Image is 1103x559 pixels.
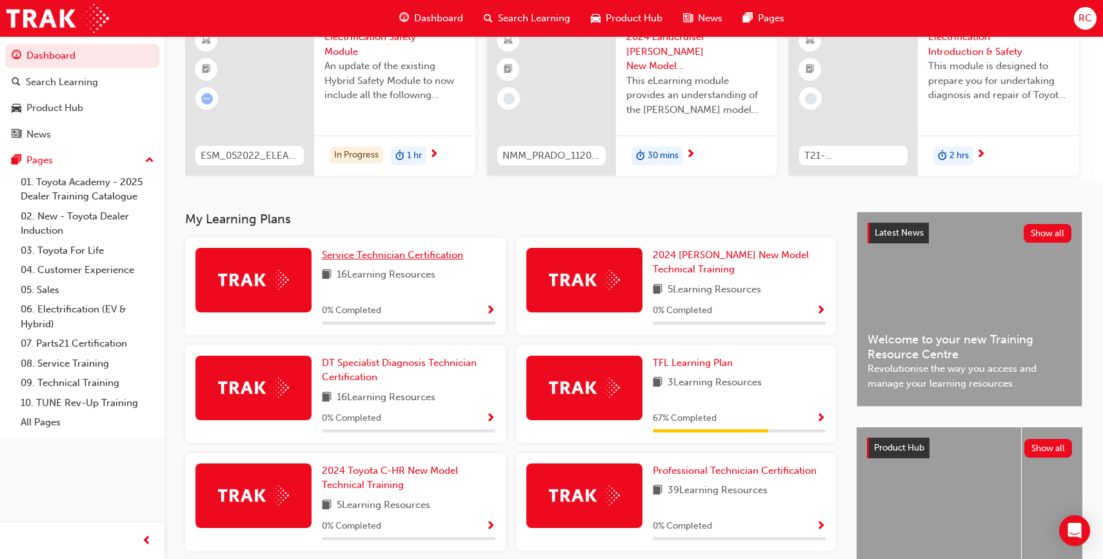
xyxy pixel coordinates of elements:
[668,375,762,391] span: 3 Learning Resources
[806,32,815,49] span: learningResourceType_ELEARNING-icon
[12,77,21,88] span: search-icon
[322,303,381,318] span: 0 % Completed
[1059,515,1090,546] div: Open Intercom Messenger
[816,303,826,319] button: Show Progress
[498,11,570,26] span: Search Learning
[743,10,753,26] span: pages-icon
[486,518,495,534] button: Show Progress
[653,483,662,499] span: book-icon
[653,303,712,318] span: 0 % Completed
[606,11,662,26] span: Product Hub
[6,4,109,33] a: Trak
[201,148,299,163] span: ESM_052022_ELEARN
[322,356,495,385] a: DT Specialist Diagnosis Technician Certification
[816,411,826,427] button: Show Progress
[337,267,435,283] span: 16 Learning Resources
[938,148,947,165] span: duration-icon
[15,300,159,334] a: 06. Electrification (EV & Hybrid)
[337,498,430,514] span: 5 Learning Resources
[5,41,159,148] button: DashboardSearch LearningProduct HubNews
[1024,439,1073,458] button: Show all
[591,10,601,26] span: car-icon
[875,227,924,238] span: Latest News
[673,5,733,32] a: news-iconNews
[15,354,159,374] a: 08. Service Training
[1078,11,1092,26] span: RC
[653,465,817,476] span: Professional Technician Certification
[202,61,211,78] span: booktick-icon
[486,413,495,425] span: Show Progress
[12,129,21,141] span: news-icon
[15,412,159,432] a: All Pages
[686,149,695,161] span: next-icon
[15,260,159,280] a: 04. Customer Experience
[185,212,836,227] h3: My Learning Plans
[5,44,159,68] a: Dashboard
[668,483,768,499] span: 39 Learning Resources
[653,519,712,534] span: 0 % Completed
[758,11,784,26] span: Pages
[414,11,463,26] span: Dashboard
[322,249,463,261] span: Service Technician Certification
[949,148,969,163] span: 2 hrs
[330,147,383,164] div: In Progress
[804,148,902,163] span: T21-FOD_HVIS_PREREQ
[15,241,159,261] a: 03. Toyota For Life
[486,411,495,427] button: Show Progress
[202,32,211,49] span: learningResourceType_ELEARNING-icon
[549,378,620,398] img: Trak
[868,361,1071,391] span: Revolutionise the way you access and manage your learning resources.
[816,305,826,317] span: Show Progress
[145,152,154,169] span: up-icon
[322,463,495,493] a: 2024 Toyota C-HR New Model Technical Training
[322,357,477,383] span: DT Specialist Diagnosis Technician Certification
[15,393,159,413] a: 10. TUNE Rev-Up Training
[874,442,924,453] span: Product Hub
[867,438,1072,458] a: Product HubShow all
[502,148,601,163] span: NMM_PRADO_112024_MODULE_1
[473,5,581,32] a: search-iconSearch Learning
[322,267,332,283] span: book-icon
[805,93,817,105] span: learningRecordVerb_NONE-icon
[322,498,332,514] span: book-icon
[928,59,1069,103] span: This module is designed to prepare you for undertaking diagnosis and repair of Toyota & Lexus Ele...
[816,521,826,533] span: Show Progress
[218,378,289,398] img: Trak
[389,5,473,32] a: guage-iconDashboard
[504,32,513,49] span: learningResourceType_ELEARNING-icon
[218,270,289,290] img: Trak
[12,50,21,62] span: guage-icon
[1074,7,1097,30] button: RC
[337,390,435,406] span: 16 Learning Resources
[868,223,1071,243] a: Latest NewsShow all
[322,465,458,491] span: 2024 Toyota C-HR New Model Technical Training
[26,101,83,116] div: Product Hub
[15,172,159,207] a: 01. Toyota Academy - 2025 Dealer Training Catalogue
[549,485,620,505] img: Trak
[648,148,679,163] span: 30 mins
[816,413,826,425] span: Show Progress
[504,61,513,78] span: booktick-icon
[26,153,53,168] div: Pages
[789,19,1079,176] a: 0T21-FOD_HVIS_PREREQElectrification Introduction & SafetyThis module is designed to prepare you f...
[976,149,986,161] span: next-icon
[322,248,468,263] a: Service Technician Certification
[15,280,159,300] a: 05. Sales
[653,375,662,391] span: book-icon
[26,75,98,90] div: Search Learning
[816,518,826,534] button: Show Progress
[626,30,767,74] span: 2024 Landcruiser [PERSON_NAME] New Model Mechanisms - Model Outline 1
[324,59,465,103] span: An update of the existing Hybrid Safety Module to now include all the following electrification v...
[15,334,159,354] a: 07. Parts21 Certification
[868,332,1071,361] span: Welcome to your new Training Resource Centre
[653,463,822,478] a: Professional Technician Certification
[484,10,493,26] span: search-icon
[857,212,1082,407] a: Latest NewsShow allWelcome to your new Training Resource CentreRevolutionise the way you access a...
[1024,224,1072,243] button: Show all
[12,155,21,167] span: pages-icon
[407,148,422,163] span: 1 hr
[5,96,159,120] a: Product Hub
[218,485,289,505] img: Trak
[487,19,777,176] a: NMM_PRADO_112024_MODULE_12024 Landcruiser [PERSON_NAME] New Model Mechanisms - Model Outline 1Thi...
[581,5,673,32] a: car-iconProduct Hub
